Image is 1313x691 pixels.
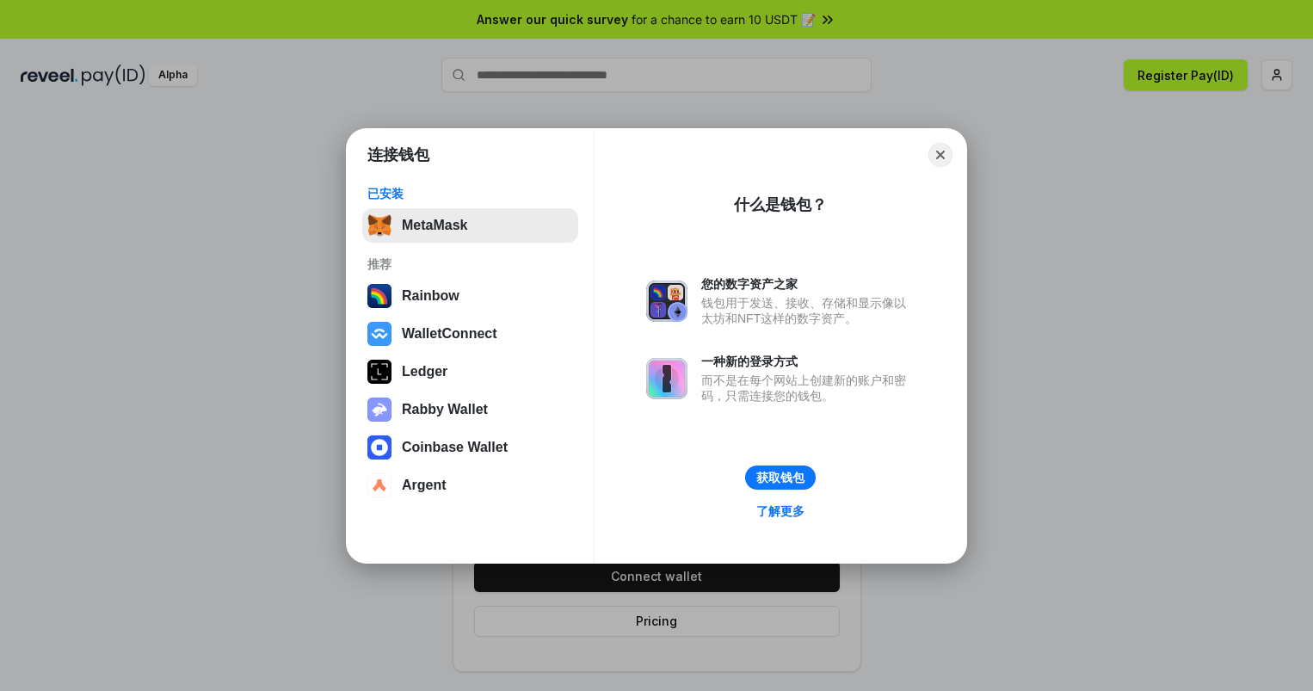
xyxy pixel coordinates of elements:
img: svg+xml,%3Csvg%20width%3D%2228%22%20height%3D%2228%22%20viewBox%3D%220%200%2028%2028%22%20fill%3D... [367,473,391,497]
div: Ledger [402,364,447,379]
img: svg+xml,%3Csvg%20width%3D%22120%22%20height%3D%22120%22%20viewBox%3D%220%200%20120%20120%22%20fil... [367,284,391,308]
img: svg+xml,%3Csvg%20width%3D%2228%22%20height%3D%2228%22%20viewBox%3D%220%200%2028%2028%22%20fill%3D... [367,435,391,460]
img: svg+xml,%3Csvg%20xmlns%3D%22http%3A%2F%2Fwww.w3.org%2F2000%2Fsvg%22%20fill%3D%22none%22%20viewBox... [646,358,687,399]
div: 钱包用于发送、接收、存储和显示像以太坊和NFT这样的数字资产。 [701,295,915,326]
div: Rainbow [402,288,459,304]
a: 了解更多 [746,500,815,522]
div: 推荐 [367,256,573,272]
div: Argent [402,478,447,493]
img: svg+xml,%3Csvg%20width%3D%2228%22%20height%3D%2228%22%20viewBox%3D%220%200%2028%2028%22%20fill%3D... [367,322,391,346]
img: svg+xml,%3Csvg%20xmlns%3D%22http%3A%2F%2Fwww.w3.org%2F2000%2Fsvg%22%20fill%3D%22none%22%20viewBox... [367,398,391,422]
button: Rabby Wallet [362,392,578,427]
button: Ledger [362,355,578,389]
div: Coinbase Wallet [402,440,508,455]
div: MetaMask [402,218,467,233]
div: Rabby Wallet [402,402,488,417]
button: Rainbow [362,279,578,313]
img: svg+xml,%3Csvg%20xmlns%3D%22http%3A%2F%2Fwww.w3.org%2F2000%2Fsvg%22%20width%3D%2228%22%20height%3... [367,360,391,384]
button: Close [928,143,952,167]
div: 什么是钱包？ [734,194,827,215]
img: svg+xml,%3Csvg%20xmlns%3D%22http%3A%2F%2Fwww.w3.org%2F2000%2Fsvg%22%20fill%3D%22none%22%20viewBox... [646,281,687,322]
button: MetaMask [362,208,578,243]
div: 而不是在每个网站上创建新的账户和密码，只需连接您的钱包。 [701,373,915,404]
button: 获取钱包 [745,466,816,490]
div: 了解更多 [756,503,804,519]
button: WalletConnect [362,317,578,351]
div: 获取钱包 [756,470,804,485]
div: WalletConnect [402,326,497,342]
div: 已安装 [367,186,573,201]
button: Coinbase Wallet [362,430,578,465]
div: 一种新的登录方式 [701,354,915,369]
img: svg+xml,%3Csvg%20fill%3D%22none%22%20height%3D%2233%22%20viewBox%3D%220%200%2035%2033%22%20width%... [367,213,391,238]
div: 您的数字资产之家 [701,276,915,292]
h1: 连接钱包 [367,145,429,165]
button: Argent [362,468,578,503]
